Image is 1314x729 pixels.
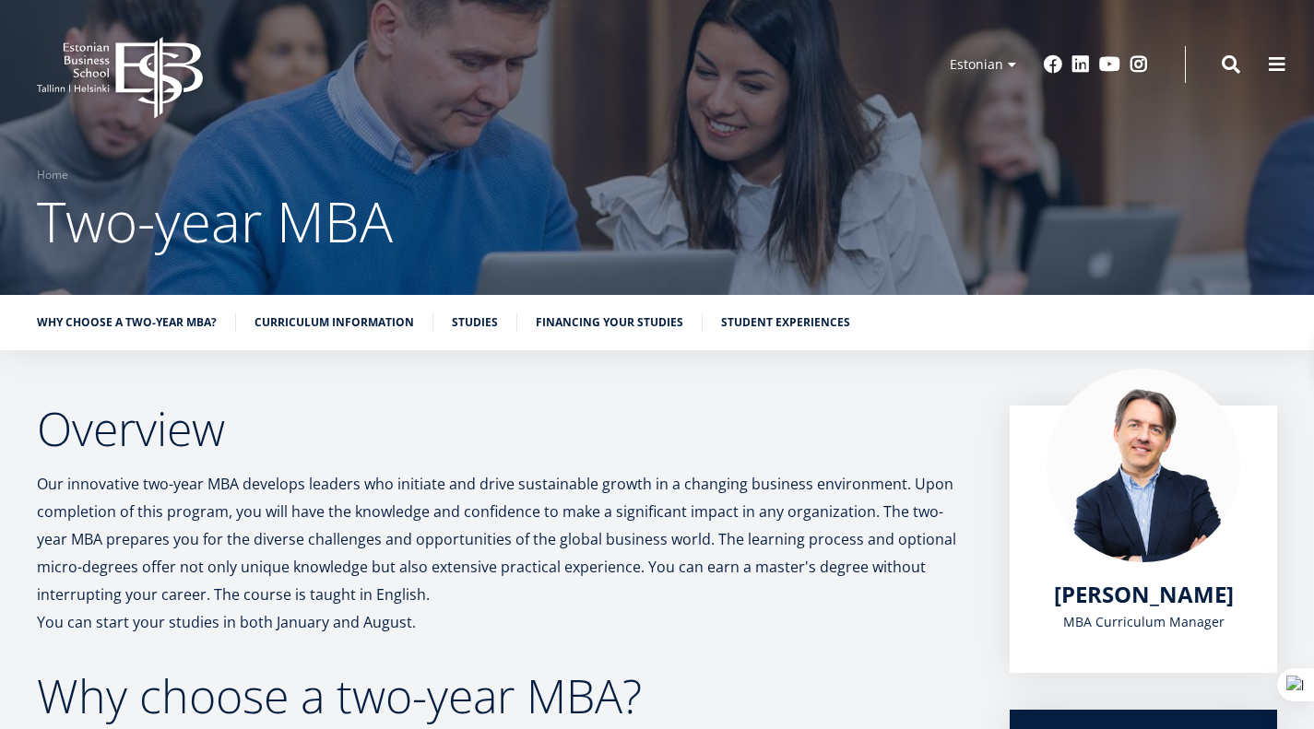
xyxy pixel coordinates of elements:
a: [PERSON_NAME] [1054,581,1234,608]
a: Financing your studies [536,313,683,332]
font: Home [37,167,68,182]
font: Financing your studies [536,314,683,330]
a: Home [37,166,68,184]
font: Why choose a two-year MBA? [37,664,642,727]
font: Overview [37,397,225,460]
a: Curriculum information [255,313,414,332]
font: Why choose a two-year MBA? [37,314,217,330]
font: Our innovative two-year MBA develops leaders who initiate and drive sustainable growth in a chang... [37,474,956,605]
a: Student experiences [721,313,850,332]
font: Curriculum information [255,314,414,330]
img: Marko Rillo [1047,369,1240,562]
font: [PERSON_NAME] [1054,579,1234,609]
font: Studies [452,314,498,330]
font: You can start your studies in both January and August. [37,612,416,632]
font: MBA Curriculum Manager [1063,613,1225,630]
a: Studies [452,313,498,332]
a: Why choose a two-year MBA? [37,313,217,332]
font: Student experiences [721,314,850,330]
font: Two-year MBA [37,183,393,259]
